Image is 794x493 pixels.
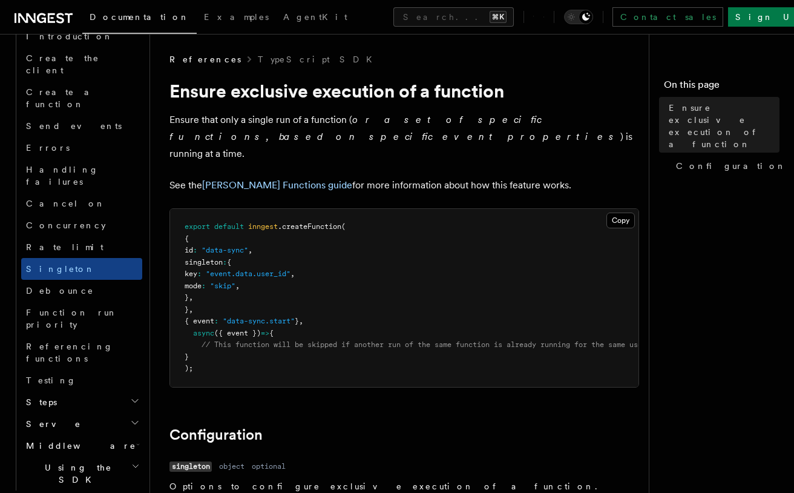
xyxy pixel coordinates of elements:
h1: Ensure exclusive execution of a function [169,80,639,102]
a: Documentation [82,4,197,34]
span: key [185,270,197,278]
dd: optional [252,462,286,471]
span: { event [185,317,214,325]
a: [PERSON_NAME] Functions guide [202,179,352,191]
h4: On this page [664,78,779,97]
span: Introduction [26,31,113,41]
a: Contact sales [612,7,723,27]
span: inngest [248,222,278,231]
a: Handling failures [21,159,142,193]
span: Steps [21,396,57,408]
span: : [223,258,227,266]
span: Send events [26,121,122,131]
button: Search...⌘K [393,7,514,27]
span: } [185,305,189,314]
span: } [295,317,299,325]
a: Concurrency [21,214,142,236]
span: ( [341,222,346,231]
a: Rate limit [21,236,142,258]
span: // This function will be skipped if another run of the same function is already running for the s... [202,340,646,349]
span: Documentation [90,12,189,22]
button: Using the SDK [21,457,142,491]
span: { [185,234,189,243]
dd: object [219,462,244,471]
span: id [185,246,193,254]
a: Introduction [21,25,142,47]
button: Toggle dark mode [564,10,593,24]
span: } [185,293,189,302]
a: Referencing functions [21,336,142,369]
span: : [193,246,197,254]
a: Create the client [21,47,142,81]
span: Singleton [26,264,95,274]
span: : [197,270,202,278]
p: Ensure that only a single run of a function ( ) is running at a time. [169,111,639,162]
span: , [248,246,252,254]
span: Errors [26,143,70,153]
span: , [299,317,303,325]
span: Function run priority [26,308,117,329]
span: References [169,53,241,65]
span: Using the SDK [21,462,131,486]
span: } [185,352,189,361]
a: Errors [21,137,142,159]
span: Create a function [26,87,98,109]
a: Cancel on [21,193,142,214]
span: .createFunction [278,222,341,231]
span: Testing [26,376,76,385]
span: "data-sync" [202,246,248,254]
span: , [290,270,295,278]
span: { [227,258,231,266]
span: "event.data.user_id" [206,270,290,278]
span: Examples [204,12,269,22]
span: ({ event }) [214,329,261,337]
span: Configuration [676,160,786,172]
button: Steps [21,391,142,413]
span: : [202,282,206,290]
span: AgentKit [283,12,347,22]
code: singleton [169,462,212,472]
a: AgentKit [276,4,355,33]
a: Singleton [21,258,142,280]
button: Middleware [21,435,142,457]
span: Concurrency [26,220,106,230]
div: TypeScript SDK [10,25,142,491]
a: Examples [197,4,276,33]
a: Testing [21,369,142,391]
button: Copy [606,213,635,228]
span: : [214,317,218,325]
span: , [189,293,193,302]
p: See the for more information about how this feature works. [169,177,639,194]
a: Debounce [21,280,142,302]
span: Rate limit [26,242,103,252]
span: async [193,329,214,337]
span: "skip" [210,282,235,290]
p: Options to configure exclusive execution of a function. [169,480,634,492]
span: singleton [185,258,223,266]
span: => [261,329,269,337]
a: Configuration [671,155,779,177]
a: Send events [21,115,142,137]
span: default [214,222,244,231]
a: Configuration [169,426,263,443]
span: Serve [21,418,81,430]
span: export [185,222,210,231]
kbd: ⌘K [490,11,507,23]
span: Debounce [26,286,94,296]
span: "data-sync.start" [223,317,295,325]
span: , [189,305,193,314]
button: Serve [21,413,142,435]
a: TypeScript SDK [258,53,379,65]
span: Cancel on [26,199,105,208]
span: Ensure exclusive execution of a function [669,102,779,150]
span: ); [185,364,193,372]
span: Handling failures [26,165,99,187]
span: Create the client [26,53,99,75]
span: { [269,329,274,337]
span: , [235,282,240,290]
span: mode [185,282,202,290]
a: Create a function [21,81,142,115]
span: Referencing functions [26,342,113,363]
a: Function run priority [21,302,142,336]
em: or a set of specific functions, based on specific event properties [169,114,620,142]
